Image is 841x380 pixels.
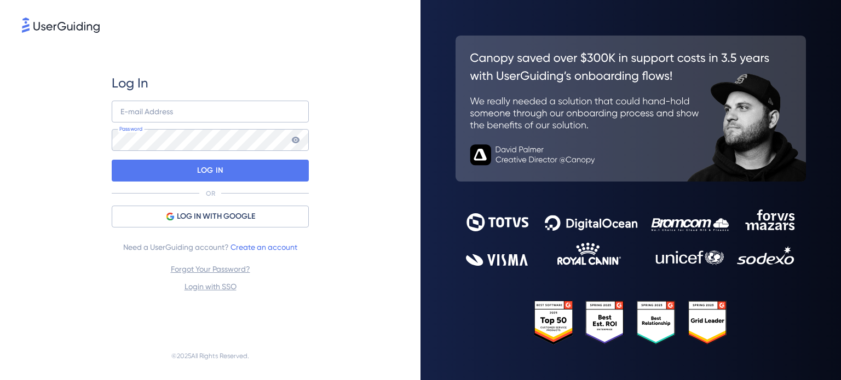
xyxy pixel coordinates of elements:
[22,17,100,33] img: 8faab4ba6bc7696a72372aa768b0286c.svg
[112,101,309,122] input: example@company.com
[171,265,250,273] a: Forgot Your Password?
[112,74,148,92] span: Log In
[197,162,223,179] p: LOG IN
[177,210,255,223] span: LOG IN WITH GOOGLE
[185,282,237,291] a: Login with SSO
[123,241,297,254] span: Need a UserGuiding account?
[171,349,249,363] span: © 2025 All Rights Reserved.
[206,189,215,198] p: OR
[231,243,297,252] a: Create an account
[456,36,806,182] img: 26c0aa7c25a843aed4baddd2b5e0fa68.svg
[466,209,796,265] img: 9302ce2ac39453076f5bc0f2f2ca889b.svg
[534,301,727,344] img: 25303e33045975176eb484905ab012ff.svg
